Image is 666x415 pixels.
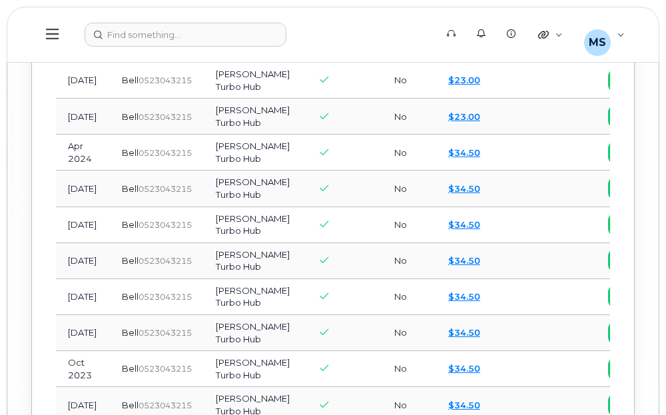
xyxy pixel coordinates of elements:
div: MSE Support [575,21,634,48]
input: Find something... [85,23,286,47]
a: $34.50 [448,400,480,410]
td: Apr 2024 [56,135,110,171]
td: [DATE] [56,207,110,243]
td: [PERSON_NAME] Turbo Hub [204,99,304,135]
span: Bell [122,111,139,122]
td: [PERSON_NAME] Turbo Hub [204,171,304,207]
a: $34.50 [448,327,480,338]
span: 0523043215 [139,364,192,374]
td: No [382,243,436,279]
td: [PERSON_NAME] Turbo Hub [204,135,304,171]
span: 0523043215 [139,112,192,122]
span: 0523043215 [139,328,192,338]
td: No [382,279,436,315]
td: [PERSON_NAME] Turbo Hub [204,279,304,315]
span: 0523043215 [139,256,192,266]
span: Bell [122,147,139,158]
span: Bell [122,327,139,338]
span: Bell [122,291,139,302]
td: [DATE] [56,99,110,135]
span: Bell [122,219,139,230]
span: Bell [122,75,139,85]
a: $34.50 [448,219,480,230]
td: No [382,315,436,351]
div: Quicklinks [529,21,572,48]
span: 0523043215 [139,220,192,230]
span: Bell [122,255,139,266]
td: [PERSON_NAME] Turbo Hub [204,63,304,99]
td: [PERSON_NAME] Turbo Hub [204,207,304,243]
td: [DATE] [56,279,110,315]
td: No [382,99,436,135]
td: Oct 2023 [56,351,110,387]
td: [PERSON_NAME] Turbo Hub [204,351,304,387]
a: $34.50 [448,147,480,158]
td: No [382,135,436,171]
td: [PERSON_NAME] Turbo Hub [204,315,304,351]
span: 0523043215 [139,400,192,410]
span: 0523043215 [139,292,192,302]
td: [DATE] [56,243,110,279]
a: $34.50 [448,363,480,374]
td: [DATE] [56,315,110,351]
span: 0523043215 [139,184,192,194]
td: No [382,171,436,207]
td: [DATE] [56,171,110,207]
a: $34.50 [448,291,480,302]
td: No [382,207,436,243]
span: Bell [122,400,139,410]
a: $23.00 [448,111,480,122]
td: [PERSON_NAME] Turbo Hub [204,243,304,279]
a: $34.50 [448,255,480,266]
td: [DATE] [56,63,110,99]
span: MS [589,35,606,51]
a: $34.50 [448,183,480,194]
span: Bell [122,363,139,374]
td: No [382,351,436,387]
td: No [382,63,436,99]
span: Bell [122,183,139,194]
span: 0523043215 [139,148,192,158]
a: $23.00 [448,75,480,85]
span: 0523043215 [139,75,192,85]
